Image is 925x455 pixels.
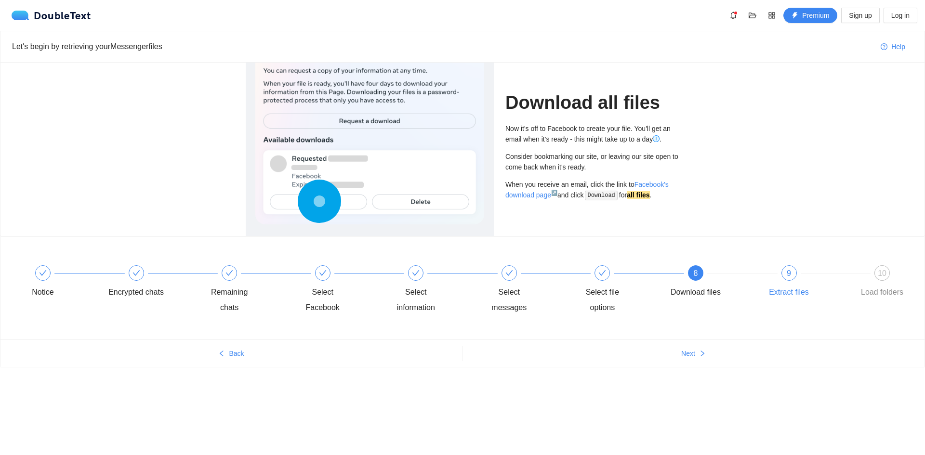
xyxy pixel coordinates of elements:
span: Help [891,41,905,52]
div: Encrypted chats [108,285,164,300]
img: logo [12,11,34,20]
span: info-circle [653,135,660,142]
div: Notice [15,265,108,300]
div: Select Facebook [295,285,351,315]
span: right [699,350,706,358]
div: Extract files [769,285,809,300]
button: Sign up [841,8,879,23]
div: Select information [388,285,444,315]
div: Now it's off to Facebook to create your file. You'll get an email when it's ready - this might ta... [505,123,679,144]
div: Select Facebook [295,265,388,315]
div: 8Download files [668,265,761,300]
div: When you receive an email, click the link to and click for . [505,179,679,201]
div: Notice [32,285,53,300]
div: Consider bookmarking our site, or leaving our site open to come back when it's ready. [505,151,679,172]
div: Remaining chats [201,265,295,315]
a: logoDoubleText [12,11,91,20]
div: Select file options [574,265,668,315]
span: 9 [787,269,791,277]
div: Select messages [481,285,537,315]
span: check [319,269,327,277]
span: Log in [891,10,910,21]
div: Select file options [574,285,630,315]
button: folder-open [745,8,760,23]
span: check [132,269,140,277]
button: Nextright [462,346,925,361]
div: 9Extract files [761,265,855,300]
div: DoubleText [12,11,91,20]
span: folder-open [745,12,760,19]
span: left [218,350,225,358]
button: appstore [764,8,780,23]
button: bell [726,8,741,23]
div: Let's begin by retrieving your Messenger files [12,40,873,52]
div: 10Load folders [854,265,910,300]
button: thunderboltPremium [783,8,837,23]
button: Log in [884,8,917,23]
a: Facebook's download page↗ [505,181,669,199]
strong: all files [627,191,649,199]
button: question-circleHelp [873,39,913,54]
h1: Download all files [505,91,679,114]
button: leftBack [0,346,462,361]
div: Download files [671,285,721,300]
span: Premium [802,10,829,21]
code: Download [585,191,618,200]
span: appstore [765,12,779,19]
span: check [505,269,513,277]
div: Load folders [861,285,903,300]
div: Select information [388,265,481,315]
span: check [39,269,47,277]
span: Next [681,348,695,359]
span: 10 [878,269,886,277]
span: Sign up [849,10,872,21]
span: Back [229,348,244,359]
span: check [412,269,420,277]
span: question-circle [881,43,887,51]
span: check [598,269,606,277]
sup: ↗ [551,190,557,195]
div: Encrypted chats [108,265,202,300]
span: thunderbolt [792,12,798,20]
span: bell [726,12,740,19]
span: 8 [693,269,698,277]
span: check [225,269,233,277]
div: Remaining chats [201,285,257,315]
div: Select messages [481,265,575,315]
